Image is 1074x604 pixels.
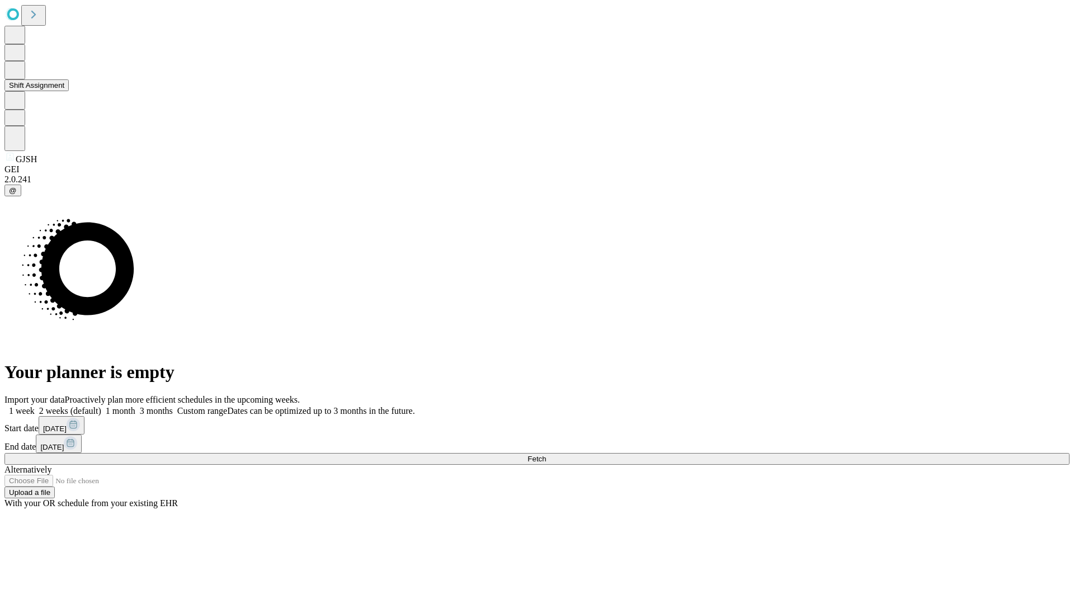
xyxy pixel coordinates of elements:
[4,435,1070,453] div: End date
[527,455,546,463] span: Fetch
[4,362,1070,383] h1: Your planner is empty
[4,453,1070,465] button: Fetch
[106,406,135,416] span: 1 month
[4,416,1070,435] div: Start date
[4,395,65,404] span: Import your data
[4,465,51,474] span: Alternatively
[227,406,414,416] span: Dates can be optimized up to 3 months in the future.
[4,79,69,91] button: Shift Assignment
[4,487,55,498] button: Upload a file
[9,406,35,416] span: 1 week
[9,186,17,195] span: @
[39,406,101,416] span: 2 weeks (default)
[4,498,178,508] span: With your OR schedule from your existing EHR
[140,406,173,416] span: 3 months
[43,424,67,433] span: [DATE]
[65,395,300,404] span: Proactively plan more efficient schedules in the upcoming weeks.
[36,435,82,453] button: [DATE]
[16,154,37,164] span: GJSH
[177,406,227,416] span: Custom range
[4,174,1070,185] div: 2.0.241
[4,185,21,196] button: @
[4,164,1070,174] div: GEI
[39,416,84,435] button: [DATE]
[40,443,64,451] span: [DATE]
